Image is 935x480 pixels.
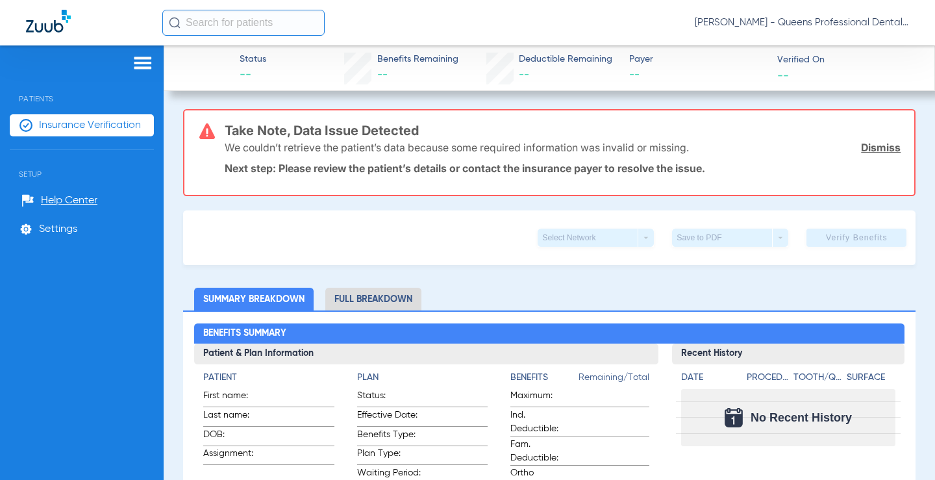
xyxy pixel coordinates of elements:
[225,141,689,154] p: We couldn’t retrieve the patient’s data because some required information was invalid or missing.
[747,371,789,389] app-breakdown-title: Procedure
[751,411,852,424] span: No Recent History
[861,141,901,154] a: Dismiss
[203,447,267,464] span: Assignment:
[847,371,895,385] h4: Surface
[39,223,77,236] span: Settings
[132,55,153,71] img: hamburger-icon
[357,409,421,426] span: Effective Date:
[194,323,904,344] h2: Benefits Summary
[203,409,267,426] span: Last name:
[377,69,388,80] span: --
[357,371,488,385] h4: Plan
[579,371,649,389] span: Remaining/Total
[41,194,97,207] span: Help Center
[510,438,574,465] span: Fam. Deductible:
[203,371,334,385] h4: Patient
[510,389,574,407] span: Maximum:
[225,124,901,137] h3: Take Note, Data Issue Detected
[225,162,901,175] p: Next step: Please review the patient’s details or contact the insurance payer to resolve the issue.
[519,53,612,66] span: Deductible Remaining
[39,119,141,132] span: Insurance Verification
[519,69,529,80] span: --
[629,67,766,83] span: --
[357,389,421,407] span: Status:
[26,10,71,32] img: Zuub Logo
[681,371,736,389] app-breakdown-title: Date
[793,371,842,385] h4: Tooth/Quad
[847,371,895,389] app-breakdown-title: Surface
[777,53,914,67] span: Verified On
[10,75,154,103] span: Patients
[725,408,743,427] img: Calendar
[357,447,421,464] span: Plan Type:
[681,371,736,385] h4: Date
[325,288,421,310] li: Full Breakdown
[162,10,325,36] input: Search for patients
[169,17,181,29] img: Search Icon
[695,16,909,29] span: [PERSON_NAME] - Queens Professional Dental Care
[21,194,97,207] a: Help Center
[194,288,314,310] li: Summary Breakdown
[203,389,267,407] span: First name:
[10,150,154,179] span: Setup
[199,123,215,139] img: error-icon
[203,428,267,446] span: DOB:
[240,67,266,83] span: --
[672,344,904,364] h3: Recent History
[240,53,266,66] span: Status
[510,409,574,436] span: Ind. Deductible:
[777,68,789,82] span: --
[194,344,658,364] h3: Patient & Plan Information
[510,371,579,385] h4: Benefits
[629,53,766,66] span: Payer
[357,428,421,446] span: Benefits Type:
[747,371,789,385] h4: Procedure
[377,53,458,66] span: Benefits Remaining
[510,371,579,389] app-breakdown-title: Benefits
[793,371,842,389] app-breakdown-title: Tooth/Quad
